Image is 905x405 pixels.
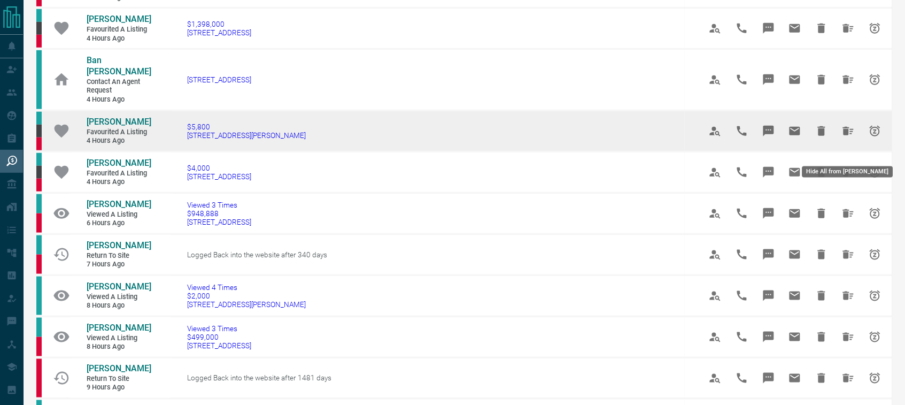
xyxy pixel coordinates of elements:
[187,172,251,181] span: [STREET_ADDRESS]
[87,334,151,343] span: Viewed a Listing
[36,277,42,315] div: condos.ca
[862,365,888,391] span: Snooze
[862,283,888,309] span: Snooze
[756,67,782,93] span: Message
[36,318,42,337] div: condos.ca
[36,166,42,179] div: mrloft.ca
[87,136,151,146] span: 4 hours ago
[702,159,728,185] span: View Profile
[36,179,42,192] div: property.ca
[729,67,755,93] span: Call
[187,341,251,350] span: [STREET_ADDRESS]
[36,194,42,213] div: condos.ca
[87,14,151,25] a: [PERSON_NAME]
[187,201,251,226] a: Viewed 3 Times$948,888[STREET_ADDRESS]
[187,250,327,259] span: Logged Back into the website after 340 days
[756,283,782,309] span: Message
[756,16,782,41] span: Message
[782,365,808,391] span: Email
[809,283,834,309] span: Hide
[702,201,728,226] span: View Profile
[87,169,151,178] span: Favourited a Listing
[782,16,808,41] span: Email
[87,158,151,169] a: [PERSON_NAME]
[862,16,888,41] span: Snooze
[702,365,728,391] span: View Profile
[809,118,834,144] span: Hide
[36,359,42,398] div: property.ca
[702,67,728,93] span: View Profile
[809,242,834,268] span: Hide
[809,324,834,350] span: Hide
[702,16,728,41] span: View Profile
[836,118,861,144] span: Hide All from Damian Domingue
[36,22,42,35] div: mrloft.ca
[756,365,782,391] span: Message
[782,67,808,93] span: Email
[36,137,42,150] div: property.ca
[36,337,42,356] div: property.ca
[87,281,151,293] a: [PERSON_NAME]
[782,118,808,144] span: Email
[187,333,251,341] span: $499,000
[729,242,755,268] span: Call
[187,20,251,28] span: $1,398,000
[87,219,151,228] span: 6 hours ago
[187,292,306,300] span: $2,000
[87,78,151,95] span: Contact an Agent Request
[87,178,151,187] span: 4 hours ago
[187,283,306,292] span: Viewed 4 Times
[187,283,306,309] a: Viewed 4 Times$2,000[STREET_ADDRESS][PERSON_NAME]
[782,159,808,185] span: Email
[187,28,251,37] span: [STREET_ADDRESS]
[87,260,151,269] span: 7 hours ago
[87,117,151,128] a: [PERSON_NAME]
[87,240,151,250] span: [PERSON_NAME]
[702,324,728,350] span: View Profile
[836,283,861,309] span: Hide All from Andy Chung
[756,118,782,144] span: Message
[36,255,42,274] div: property.ca
[836,324,861,350] span: Hide All from Renat Ibragimov
[702,242,728,268] span: View Profile
[862,201,888,226] span: Snooze
[187,218,251,226] span: [STREET_ADDRESS]
[187,20,251,37] a: $1,398,000[STREET_ADDRESS]
[729,118,755,144] span: Call
[187,75,251,84] a: [STREET_ADDRESS]
[862,324,888,350] span: Snooze
[836,201,861,226] span: Hide All from Warren Kwan
[87,364,151,375] a: [PERSON_NAME]
[87,128,151,137] span: Favourited a Listing
[187,300,306,309] span: [STREET_ADDRESS][PERSON_NAME]
[756,324,782,350] span: Message
[87,117,151,127] span: [PERSON_NAME]
[862,67,888,93] span: Snooze
[836,67,861,93] span: Hide All from Ban Quach
[87,301,151,310] span: 8 hours ago
[782,283,808,309] span: Email
[87,55,151,78] a: Ban [PERSON_NAME]
[187,374,331,383] span: Logged Back into the website after 1481 days
[87,323,151,334] a: [PERSON_NAME]
[702,283,728,309] span: View Profile
[36,35,42,48] div: property.ca
[729,16,755,41] span: Call
[836,365,861,391] span: Hide All from Eric Wong
[782,324,808,350] span: Email
[87,251,151,261] span: Return to Site
[87,14,151,24] span: [PERSON_NAME]
[187,324,251,350] a: Viewed 3 Times$499,000[STREET_ADDRESS]
[729,201,755,226] span: Call
[729,159,755,185] span: Call
[782,242,808,268] span: Email
[87,240,151,251] a: [PERSON_NAME]
[756,242,782,268] span: Message
[36,9,42,22] div: condos.ca
[756,201,782,226] span: Message
[187,164,251,181] a: $4,000[STREET_ADDRESS]
[187,209,251,218] span: $948,888
[782,201,808,226] span: Email
[36,235,42,255] div: condos.ca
